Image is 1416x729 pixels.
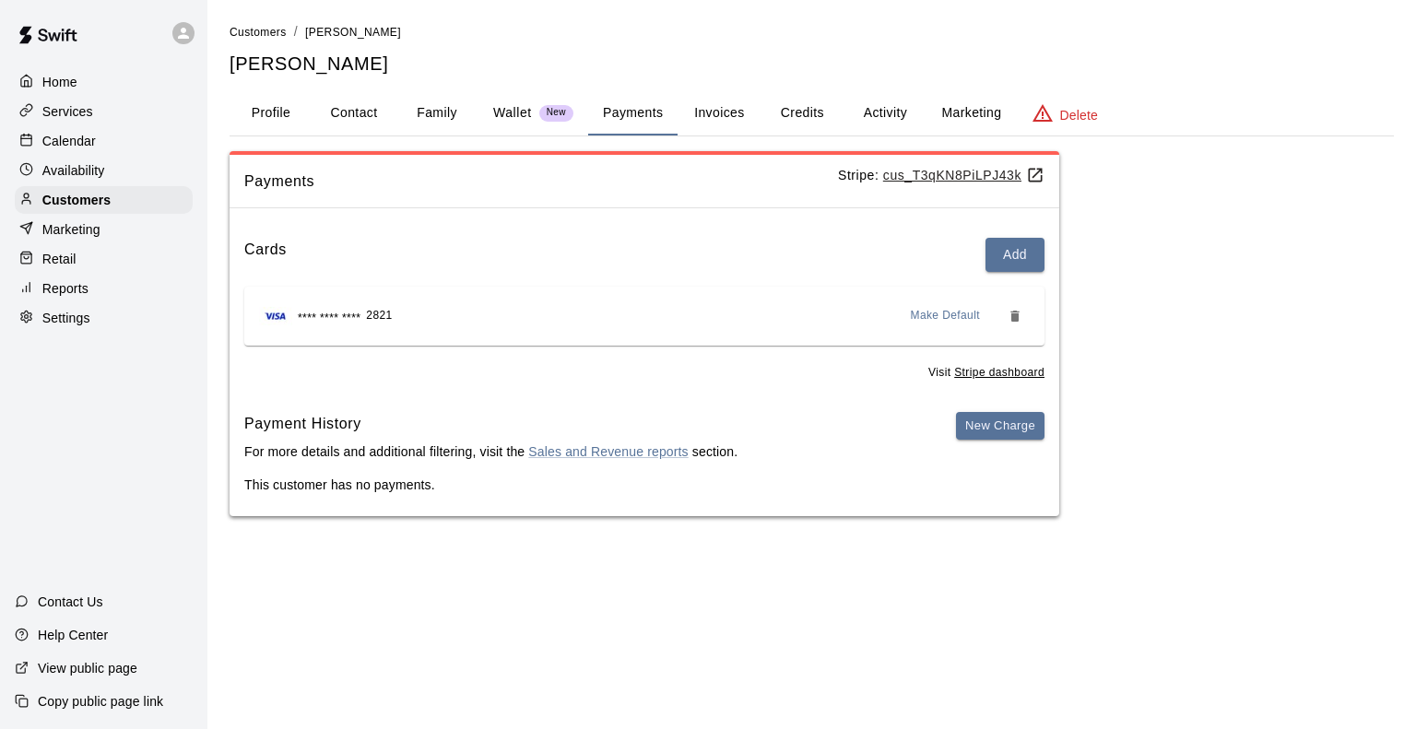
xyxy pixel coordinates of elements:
[15,216,193,243] a: Marketing
[38,626,108,644] p: Help Center
[244,238,287,272] h6: Cards
[42,102,93,121] p: Services
[38,593,103,611] p: Contact Us
[15,245,193,273] a: Retail
[313,91,395,135] button: Contact
[38,659,137,677] p: View public page
[928,364,1044,382] span: Visit
[15,186,193,214] a: Customers
[1060,106,1098,124] p: Delete
[230,26,287,39] span: Customers
[244,412,737,436] h6: Payment History
[903,301,988,331] button: Make Default
[230,22,1394,42] nav: breadcrumb
[230,91,1394,135] div: basic tabs example
[528,444,688,459] a: Sales and Revenue reports
[588,91,678,135] button: Payments
[42,161,105,180] p: Availability
[305,26,401,39] span: [PERSON_NAME]
[838,166,1044,185] p: Stripe:
[954,366,1044,379] a: Stripe dashboard
[493,103,532,123] p: Wallet
[230,24,287,39] a: Customers
[244,170,838,194] span: Payments
[395,91,478,135] button: Family
[15,275,193,302] a: Reports
[294,22,298,41] li: /
[42,220,100,239] p: Marketing
[539,107,573,119] span: New
[926,91,1016,135] button: Marketing
[678,91,761,135] button: Invoices
[230,52,1394,76] h5: [PERSON_NAME]
[15,68,193,96] a: Home
[42,279,88,298] p: Reports
[985,238,1044,272] button: Add
[259,307,292,325] img: Credit card brand logo
[244,442,737,461] p: For more details and additional filtering, visit the section.
[761,91,844,135] button: Credits
[230,91,313,135] button: Profile
[15,304,193,332] a: Settings
[42,309,90,327] p: Settings
[42,132,96,150] p: Calendar
[883,168,1044,182] a: cus_T3qKN8PiLPJ43k
[42,250,77,268] p: Retail
[42,73,77,91] p: Home
[15,127,193,155] a: Calendar
[844,91,926,135] button: Activity
[911,307,981,325] span: Make Default
[244,476,1044,494] p: This customer has no payments.
[1000,301,1030,331] button: Remove
[956,412,1044,441] button: New Charge
[15,157,193,184] a: Availability
[42,191,111,209] p: Customers
[366,307,392,325] span: 2821
[15,98,193,125] a: Services
[38,692,163,711] p: Copy public page link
